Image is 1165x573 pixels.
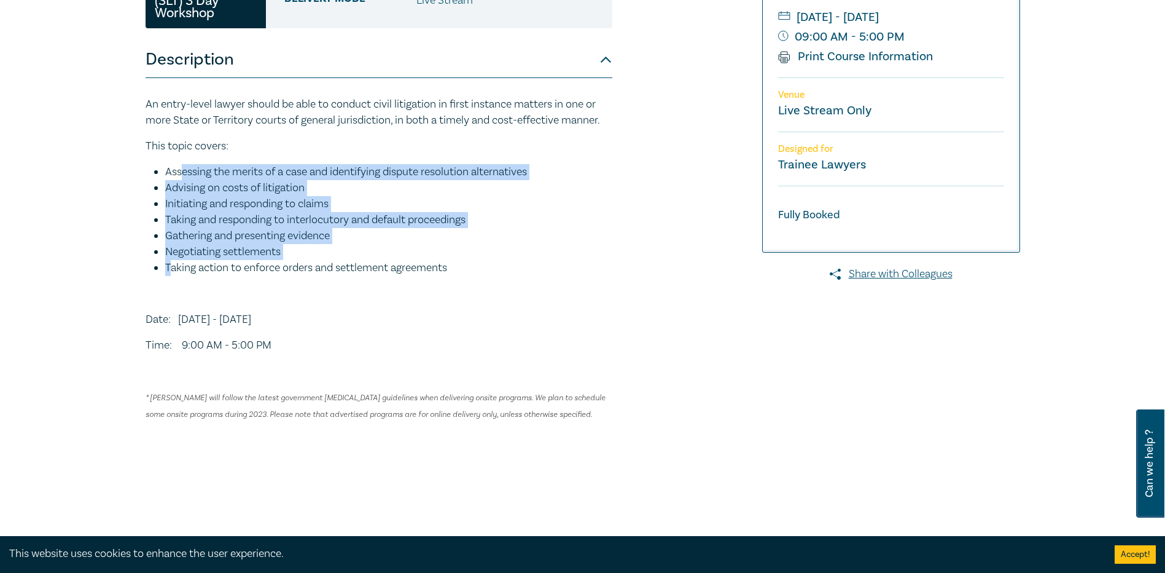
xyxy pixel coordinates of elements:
a: Print Course Information [778,49,933,65]
li: Negotiating settlements [165,244,612,260]
li: Taking and responding to interlocutory and default proceedings [165,212,612,228]
button: Accept cookies [1115,545,1156,564]
p: Date: [DATE] - [DATE] [146,312,612,328]
li: Gathering and presenting evidence [165,228,612,244]
strong: Fully Booked [778,207,840,223]
li: Taking action to enforce orders and settlement agreements [165,260,612,276]
em: * [PERSON_NAME] will follow the latest government [MEDICAL_DATA] guidelines when delivering onsit... [146,393,606,419]
li: Assessing the merits of a case and identifying dispute resolution alternatives [165,164,612,180]
a: Share with Colleagues [762,266,1020,282]
p: Designed for [778,143,1004,155]
div: This website uses cookies to enhance the user experience. [9,546,1096,562]
small: Trainee Lawyers [778,157,866,173]
small: 09:00 AM - 5:00 PM [778,27,1004,47]
p: Time: 9:00 AM - 5:00 PM [146,338,612,354]
span: Can we help ? [1144,417,1155,510]
p: An entry-level lawyer should be able to conduct civil litigation in first instance matters in one... [146,97,612,128]
small: [DATE] - [DATE] [778,7,1004,27]
p: This topic covers: [146,138,612,154]
p: Venue [778,89,1004,101]
button: Description [146,41,612,78]
li: Advising on costs of litigation [165,180,612,196]
a: Live Stream Only [778,103,871,119]
li: Initiating and responding to claims [165,196,612,212]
